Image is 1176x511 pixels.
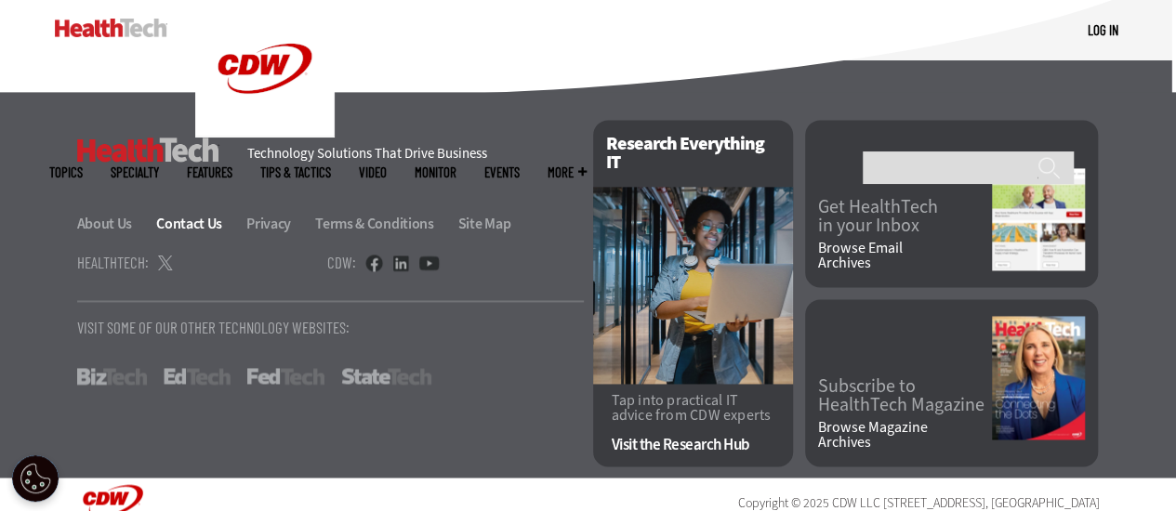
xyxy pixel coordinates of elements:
a: Events [484,165,520,179]
p: Tap into practical IT advice from CDW experts [612,393,774,423]
a: BizTech [77,368,147,385]
button: Open Preferences [12,455,59,502]
a: Site Map [458,214,511,233]
img: newsletter screenshot [992,168,1085,270]
a: Browse EmailArchives [818,241,992,270]
a: Privacy [246,214,312,233]
h2: Research Everything IT [593,120,793,187]
a: Browse MagazineArchives [818,420,992,450]
div: Cookie Settings [12,455,59,502]
a: MonITor [415,165,456,179]
a: StateTech [341,368,431,385]
a: Contact Us [156,214,244,233]
p: Visit Some Of Our Other Technology Websites: [77,320,584,335]
img: Home [55,19,167,37]
a: CDW [195,123,335,142]
a: Visit the Research Hub [612,437,774,452]
h4: HealthTech: [77,255,149,270]
span: More [548,165,587,179]
span: Specialty [111,165,159,179]
a: EdTech [164,368,231,385]
a: Tips & Tactics [260,165,331,179]
span: Topics [49,165,83,179]
a: Subscribe toHealthTech Magazine [818,377,992,414]
img: Summer 2025 cover [992,316,1085,439]
a: Video [359,165,387,179]
a: About Us [77,214,154,233]
h4: CDW: [327,255,356,270]
a: FedTech [247,368,324,385]
div: User menu [1088,20,1118,40]
a: Terms & Conditions [315,214,456,233]
a: Features [187,165,232,179]
a: Log in [1088,21,1118,38]
a: Get HealthTechin your Inbox [818,198,992,235]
